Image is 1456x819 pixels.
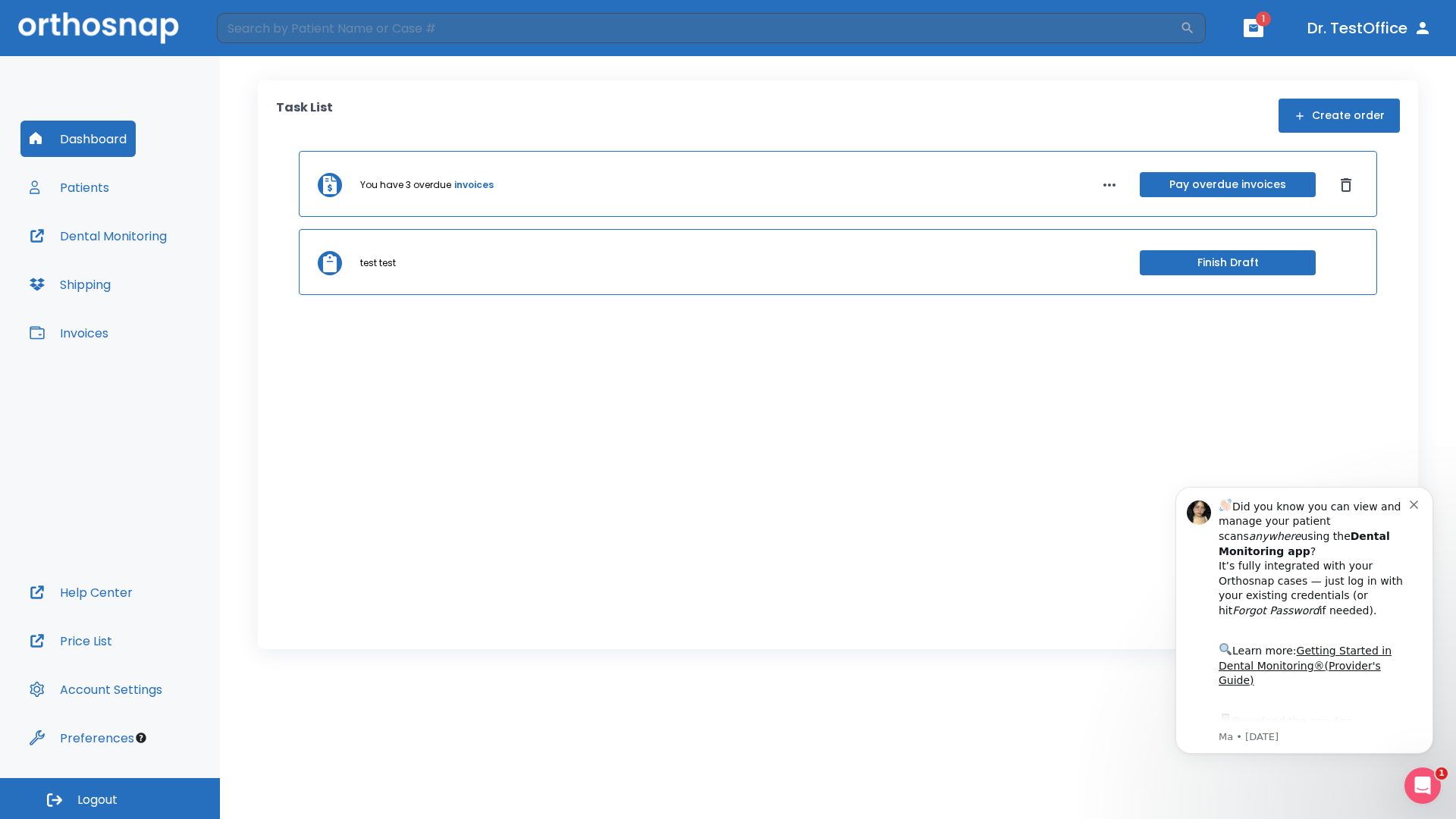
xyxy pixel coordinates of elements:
[1279,99,1400,133] button: Create order
[20,121,136,157] button: Dashboard
[1153,464,1456,778] iframe: Intercom notifications message
[1140,250,1316,275] button: Finish Draft
[20,218,176,254] button: Dental Monitoring
[77,792,118,808] span: Logout
[1404,767,1441,804] iframe: Intercom live chat
[20,671,171,708] button: Account Settings
[257,33,269,45] button: Dismiss notification
[66,266,257,280] p: Message from Ma, sent 2w ago
[20,315,118,351] button: Invoices
[217,13,1180,43] input: Search by Patient Name or Case #
[66,251,201,278] a: App Store
[276,99,333,133] p: Task List
[1334,173,1358,197] button: Dismiss
[20,574,142,610] button: Help Center
[1256,11,1271,27] span: 1
[1140,172,1316,197] button: Pay overdue invoices
[454,178,494,192] a: invoices
[20,266,120,303] button: Shipping
[360,256,396,270] p: test test
[20,169,118,206] button: Patients
[1436,767,1448,780] span: 1
[134,731,148,745] div: Tooltip anchor
[66,247,257,325] div: Download the app: | ​ Let us know if you need help getting started!
[20,623,121,659] button: Price List
[18,12,179,43] img: Orthosnap
[20,720,143,756] button: Preferences
[360,178,451,192] p: You have 3 overdue
[1301,14,1438,42] button: Dr. TestOffice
